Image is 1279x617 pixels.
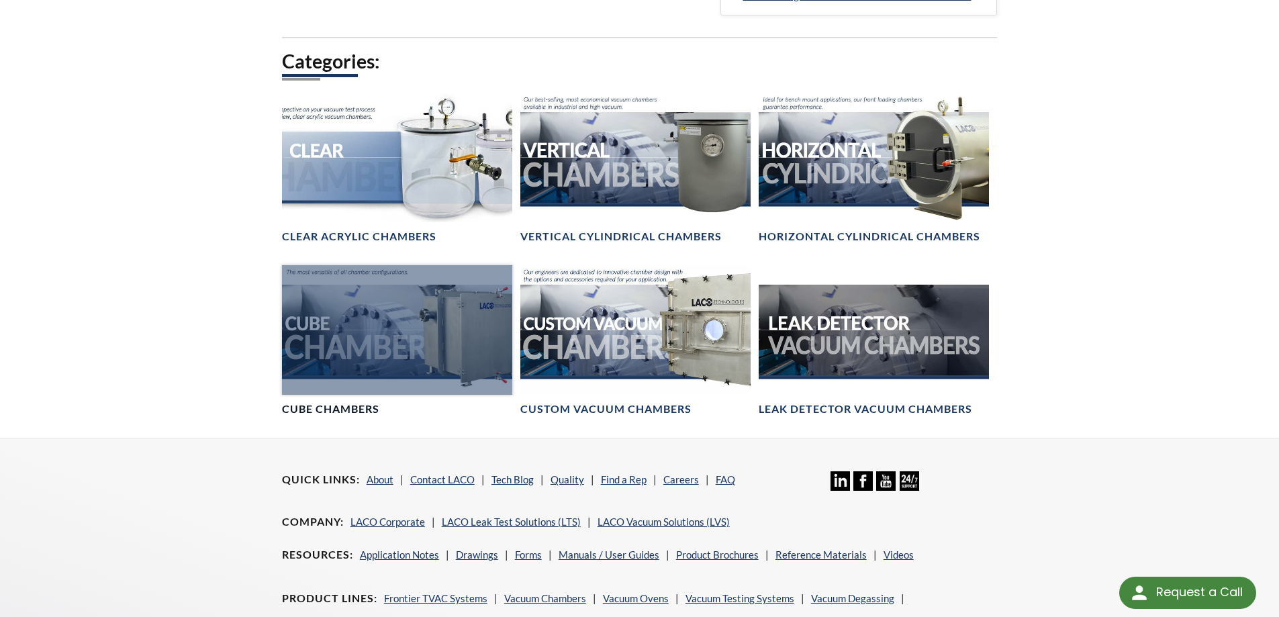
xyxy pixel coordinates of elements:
div: Request a Call [1156,577,1243,608]
h4: Clear Acrylic Chambers [282,230,436,244]
a: Contact LACO [410,473,475,485]
a: Clear Chambers headerClear Acrylic Chambers [282,93,512,244]
a: Vacuum Chambers [504,592,586,604]
a: LACO Leak Test Solutions (LTS) [442,516,581,528]
a: Manuals / User Guides [559,549,659,561]
a: About [367,473,393,485]
h4: Vertical Cylindrical Chambers [520,230,722,244]
h4: Custom Vacuum Chambers [520,402,692,416]
img: 24/7 Support Icon [900,471,919,491]
a: FAQ [716,473,735,485]
a: LACO Vacuum Solutions (LVS) [598,516,730,528]
h4: Company [282,515,344,529]
div: Request a Call [1119,577,1256,609]
a: Quality [551,473,584,485]
a: Vacuum Testing Systems [685,592,794,604]
h4: Resources [282,548,353,562]
a: Vacuum Ovens [603,592,669,604]
a: Leak Test Vacuum Chambers headerLeak Detector Vacuum Chambers [759,265,989,416]
a: Vacuum Degassing [811,592,894,604]
img: round button [1129,582,1150,604]
a: Find a Rep [601,473,647,485]
a: Cube Chambers headerCube Chambers [282,265,512,416]
a: Forms [515,549,542,561]
a: Frontier TVAC Systems [384,592,487,604]
a: Vertical Vacuum Chambers headerVertical Cylindrical Chambers [520,93,751,244]
a: Product Brochures [676,549,759,561]
h4: Quick Links [282,473,360,487]
a: Drawings [456,549,498,561]
h4: Leak Detector Vacuum Chambers [759,402,972,416]
h4: Product Lines [282,591,377,606]
a: Reference Materials [775,549,867,561]
a: Tech Blog [491,473,534,485]
a: Careers [663,473,699,485]
h4: Cube Chambers [282,402,379,416]
a: 24/7 Support [900,481,919,493]
a: Application Notes [360,549,439,561]
a: LACO Corporate [350,516,425,528]
a: Videos [884,549,914,561]
a: Custom Vacuum Chamber headerCustom Vacuum Chambers [520,265,751,416]
a: Horizontal Cylindrical headerHorizontal Cylindrical Chambers [759,93,989,244]
h2: Categories: [282,49,998,74]
h4: Horizontal Cylindrical Chambers [759,230,980,244]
